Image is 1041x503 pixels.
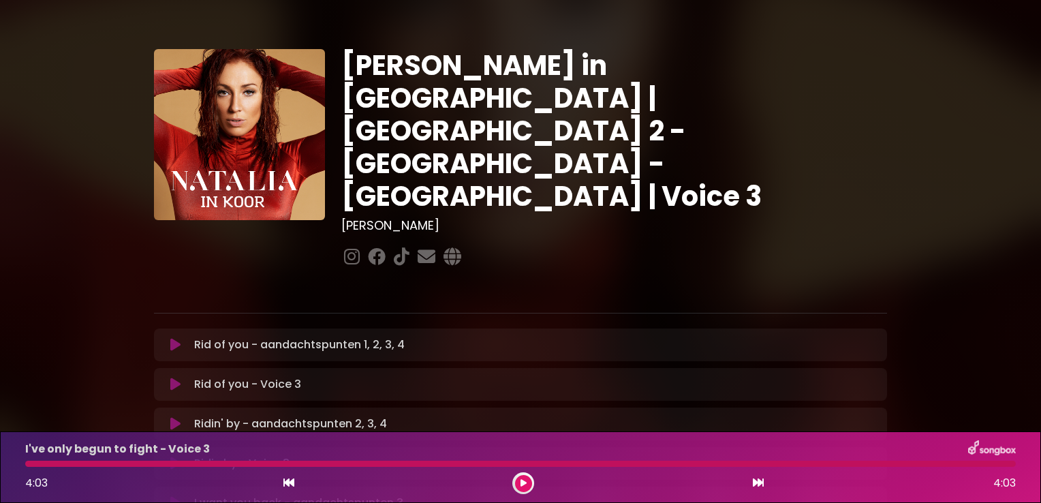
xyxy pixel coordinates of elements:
[25,475,48,491] span: 4:03
[154,49,325,220] img: YTVS25JmS9CLUqXqkEhs
[341,49,887,213] h1: [PERSON_NAME] in [GEOGRAPHIC_DATA] | [GEOGRAPHIC_DATA] 2 - [GEOGRAPHIC_DATA] - [GEOGRAPHIC_DATA] ...
[341,218,887,233] h3: [PERSON_NAME]
[194,416,387,432] p: Ridin' by - aandachtspunten 2, 3, 4
[194,376,301,393] p: Rid of you - Voice 3
[194,337,405,353] p: Rid of you - aandachtspunten 1, 2, 3, 4
[968,440,1016,458] img: songbox-logo-white.png
[993,475,1016,491] span: 4:03
[25,441,210,457] p: I've only begun to fight - Voice 3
